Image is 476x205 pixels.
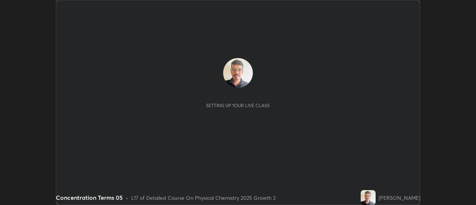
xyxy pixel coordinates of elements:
div: L17 of Detailed Course On Physical Chemistry 2025 Growth 2 [131,194,276,202]
img: 5c5a1ca2b8cd4346bffe085306bd8f26.jpg [361,190,376,205]
img: 5c5a1ca2b8cd4346bffe085306bd8f26.jpg [223,58,253,88]
div: [PERSON_NAME] [379,194,420,202]
div: Concentration Terms 05 [56,193,123,202]
div: • [126,194,128,202]
div: Setting up your live class [206,103,270,108]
